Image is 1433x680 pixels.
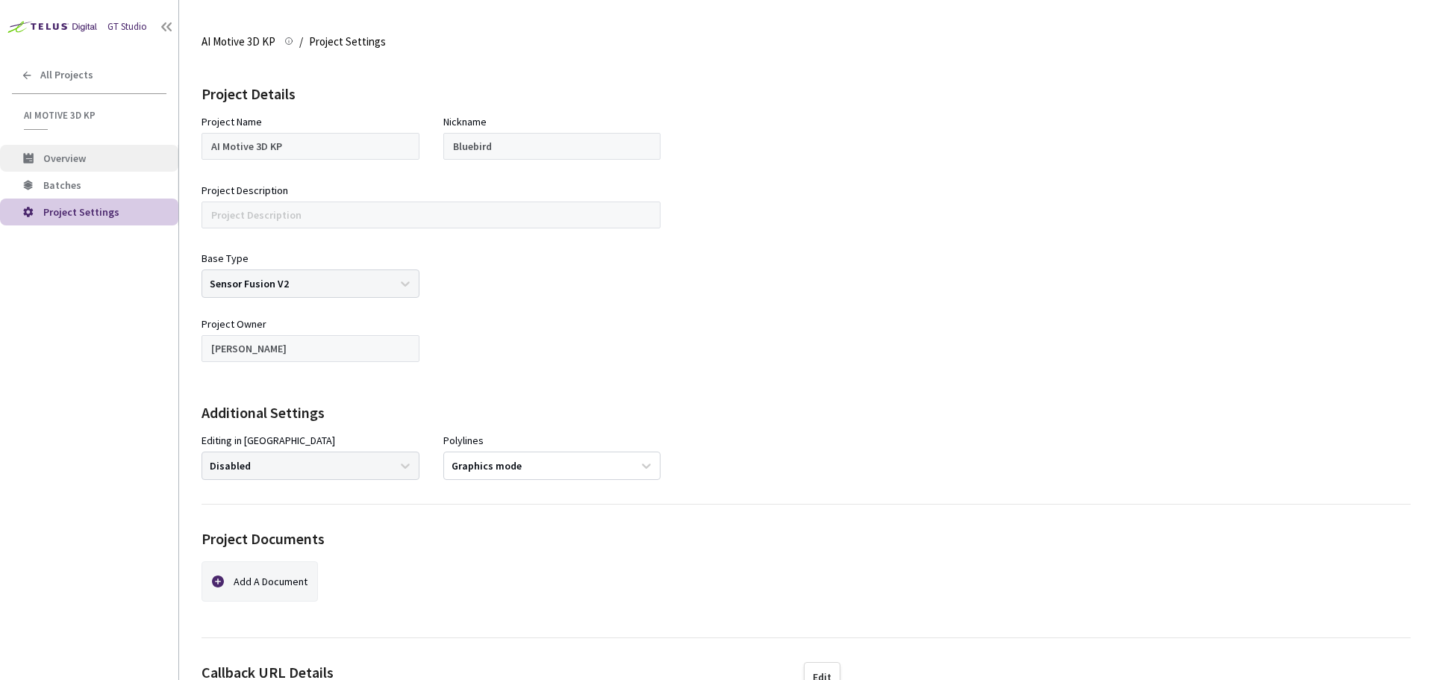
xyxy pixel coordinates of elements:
[202,433,335,448] div: Editing in [GEOGRAPHIC_DATA]
[452,458,522,472] div: Graphics mode
[40,69,93,81] span: All Projects
[202,202,661,228] input: Project Description
[299,33,303,51] li: /
[202,251,249,266] div: Base Type
[107,20,147,34] div: GT Studio
[43,152,86,165] span: Overview
[202,113,262,130] div: Project Name
[202,133,419,160] input: Project Name
[202,182,288,199] div: Project Description
[202,402,1411,424] div: Additional Settings
[309,33,386,51] span: Project Settings
[24,109,157,122] span: AI Motive 3D KP
[443,113,487,130] div: Nickname
[234,566,311,597] div: Add A Document
[443,433,484,448] div: Polylines
[443,133,661,160] input: Project Nickname
[202,33,275,51] span: AI Motive 3D KP
[202,528,325,550] div: Project Documents
[202,316,266,332] div: Project Owner
[202,84,1411,105] div: Project Details
[43,205,119,219] span: Project Settings
[43,178,81,192] span: Batches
